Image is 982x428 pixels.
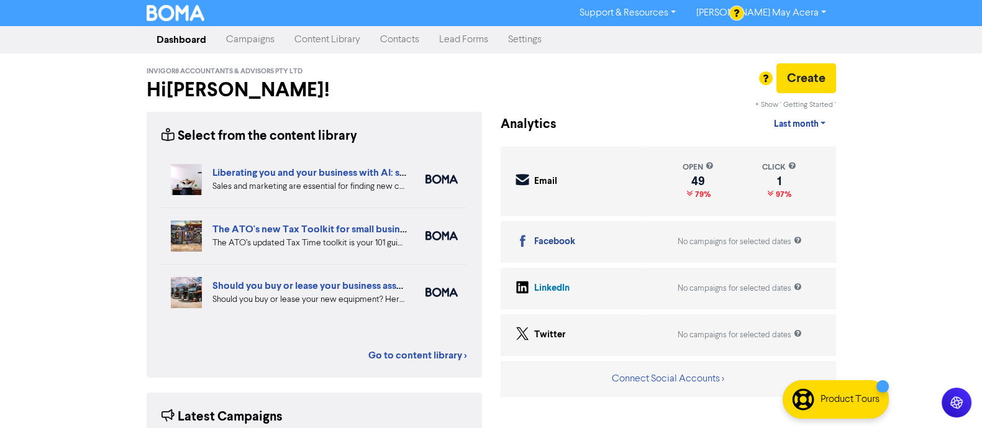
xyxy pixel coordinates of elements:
span: Invigor8 Accountants & Advisors Pty Ltd [147,67,302,76]
img: boma [425,231,458,240]
div: 1 [762,176,796,186]
div: 49 [683,176,714,186]
div: Sales and marketing are essential for finding new customers but eat into your business time. We e... [212,180,407,193]
img: BOMA Logo [147,5,205,21]
a: Go to content library > [368,348,467,363]
img: boma_accounting [425,288,458,297]
div: + Show ' Getting Started ' [755,99,836,111]
div: Analytics [501,115,541,134]
a: Contacts [370,27,429,52]
button: Create [776,63,836,93]
div: No campaigns for selected dates [678,283,802,294]
div: LinkedIn [534,281,570,296]
a: [PERSON_NAME] May Acera [686,3,835,23]
div: Select from the content library [161,127,357,146]
div: The ATO’s updated Tax Time toolkit is your 101 guide to business taxes. We’ve summarised the key ... [212,237,407,250]
span: 79% [693,189,711,199]
div: click [762,162,796,173]
div: Facebook [534,235,575,249]
button: Connect Social Accounts > [611,371,725,387]
div: Should you buy or lease your new equipment? Here are some pros and cons of each. We also can revi... [212,293,407,306]
span: Last month [773,119,818,130]
a: Dashboard [147,27,216,52]
div: Latest Campaigns [161,408,283,427]
a: Lead Forms [429,27,498,52]
div: Email [534,175,557,189]
iframe: Chat Widget [920,368,982,428]
a: Liberating you and your business with AI: sales and marketing [212,166,482,179]
span: 97% [773,189,791,199]
img: boma [425,175,458,184]
h2: Hi [PERSON_NAME] ! [147,78,482,102]
a: Settings [498,27,552,52]
div: open [683,162,714,173]
a: Campaigns [216,27,284,52]
div: No campaigns for selected dates [678,329,802,341]
a: Last month [763,112,835,137]
a: Should you buy or lease your business assets? [212,280,414,292]
div: No campaigns for selected dates [678,236,802,248]
a: Support & Resources [570,3,686,23]
div: Twitter [534,328,566,342]
a: Content Library [284,27,370,52]
a: The ATO's new Tax Toolkit for small business owners [212,223,450,235]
